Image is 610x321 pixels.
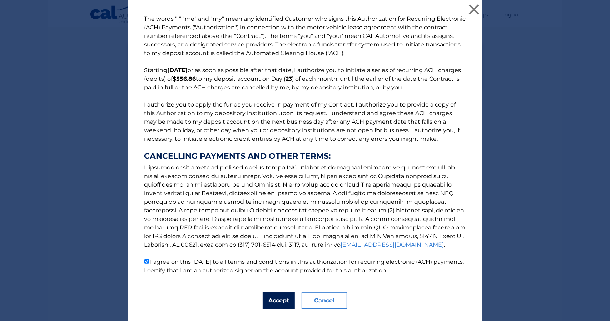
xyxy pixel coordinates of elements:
label: I agree on this [DATE] to all terms and conditions in this authorization for recurring electronic... [144,258,464,274]
strong: CANCELLING PAYMENTS AND OTHER TERMS: [144,152,466,160]
a: [EMAIL_ADDRESS][DOMAIN_NAME] [341,241,444,248]
b: [DATE] [168,67,188,74]
button: Cancel [302,292,347,309]
button: × [467,2,481,16]
b: 23 [286,75,292,82]
b: $556.86 [173,75,196,82]
p: The words "I" "me" and "my" mean any identified Customer who signs this Authorization for Recurri... [137,15,473,275]
button: Accept [263,292,295,309]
